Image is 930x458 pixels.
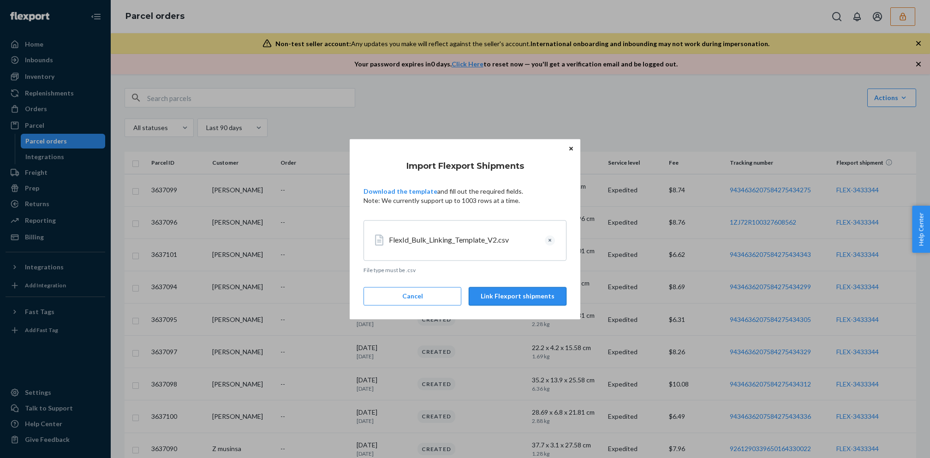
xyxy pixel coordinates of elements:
p: File type must be .csv [364,266,566,274]
div: FlexId_Bulk_Linking_Template_V2.csv [389,235,537,246]
p: and fill out the required fields. Note: We currently support up to 1003 rows at a time. [364,187,566,205]
a: Download the template [364,187,437,195]
button: Clear [545,235,555,245]
button: Link Flexport shipments [469,287,566,305]
button: Close [566,143,576,154]
button: Cancel [364,287,461,305]
h4: Import Flexport Shipments [364,160,566,172]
